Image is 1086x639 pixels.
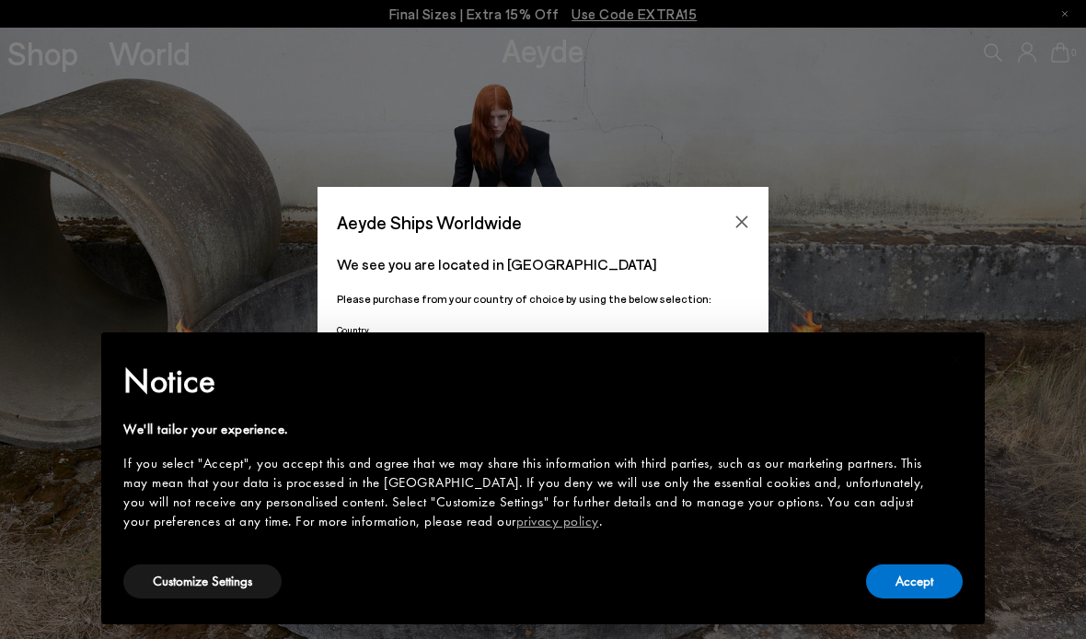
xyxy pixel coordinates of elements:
[123,564,282,598] button: Customize Settings
[933,338,977,382] button: Close this notice
[123,420,933,439] div: We'll tailor your experience.
[866,564,963,598] button: Accept
[516,512,599,530] a: privacy policy
[337,253,749,275] p: We see you are located in [GEOGRAPHIC_DATA]
[728,208,756,236] button: Close
[337,206,522,238] span: Aeyde Ships Worldwide
[123,357,933,405] h2: Notice
[337,290,749,308] p: Please purchase from your country of choice by using the below selection:
[123,454,933,531] div: If you select "Accept", you accept this and agree that we may share this information with third p...
[950,345,962,374] span: ×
